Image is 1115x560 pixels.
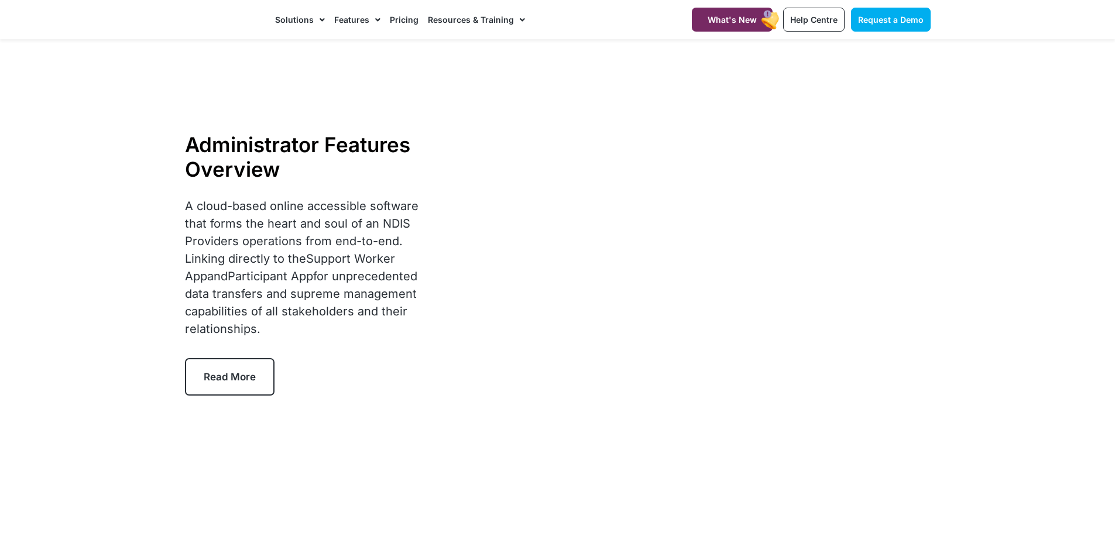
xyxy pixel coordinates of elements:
img: CareMaster Logo [185,11,264,29]
a: Read More [185,358,275,396]
span: Read More [204,371,256,383]
a: Request a Demo [851,8,931,32]
a: Participant App [228,269,313,283]
span: What's New [708,15,757,25]
span: Request a Demo [858,15,924,25]
a: What's New [692,8,773,32]
h1: Administrator Features Overview [185,132,438,181]
a: Help Centre [783,8,845,32]
span: A cloud-based online accessible software that forms the heart and soul of an NDIS Providers opera... [185,199,418,336]
span: Help Centre [790,15,838,25]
